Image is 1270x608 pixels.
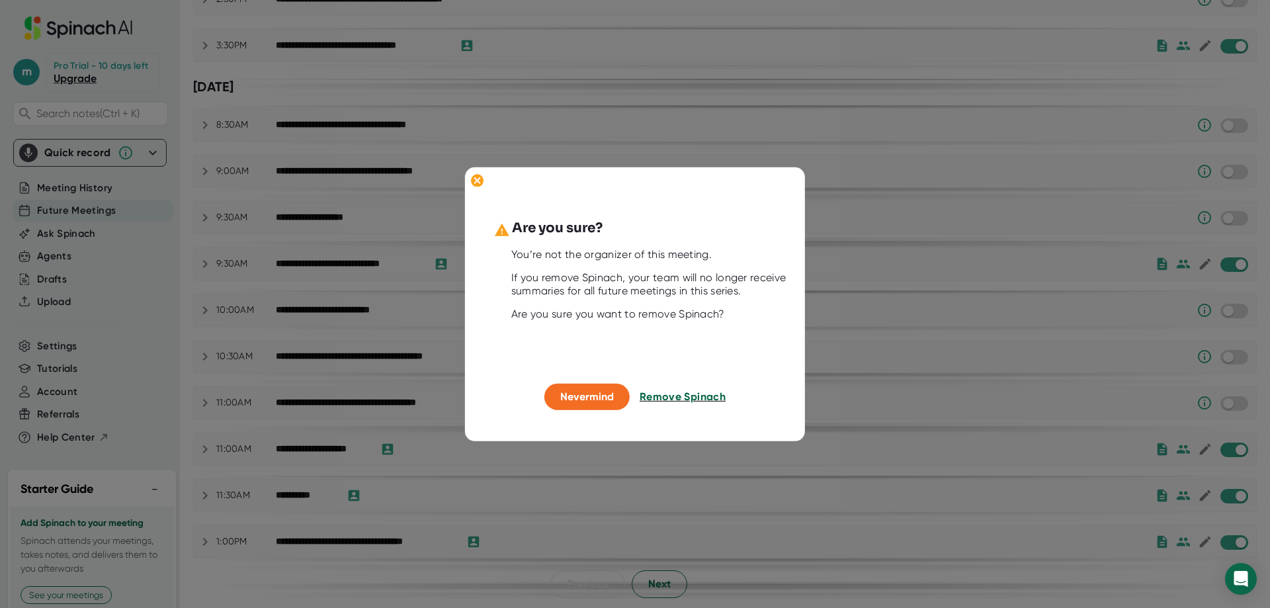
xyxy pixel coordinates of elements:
[1225,563,1257,595] div: Open Intercom Messenger
[511,308,792,321] div: Are you sure you want to remove Spinach?
[640,390,726,403] span: Remove Spinach
[511,248,792,261] div: You’re not the organizer of this meeting.
[544,384,630,410] button: Nevermind
[640,384,726,410] button: Remove Spinach
[560,390,614,403] span: Nevermind
[511,271,792,298] div: If you remove Spinach, your team will no longer receive summaries for all future meetings in this...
